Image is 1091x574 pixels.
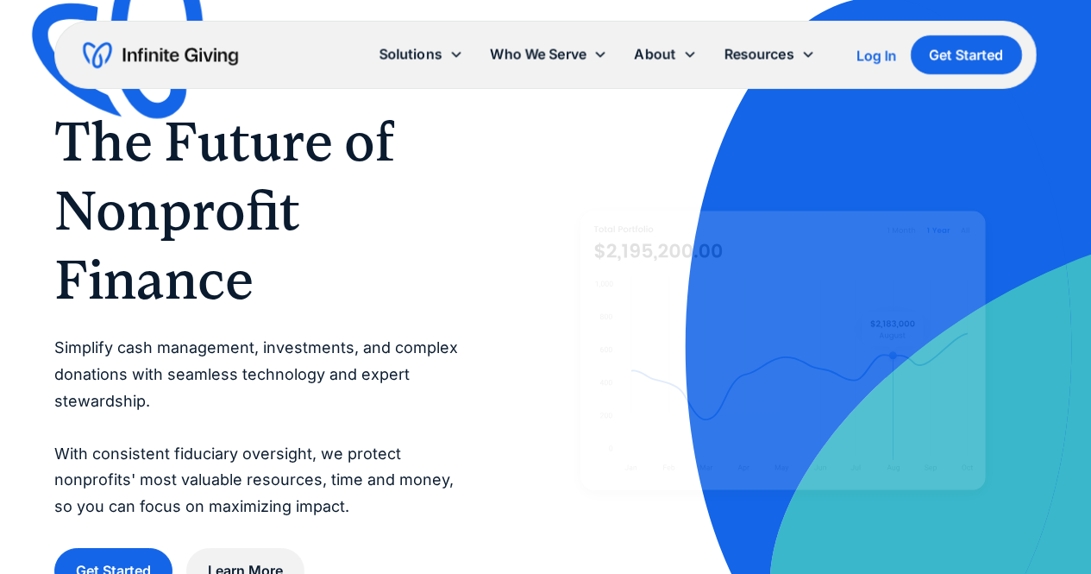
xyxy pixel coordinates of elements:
a: Log In [856,45,897,66]
h1: The Future of Nonprofit Finance [54,107,460,314]
div: Log In [856,48,897,62]
div: About [635,42,676,66]
div: Solutions [379,42,442,66]
p: Simplify cash management, investments, and complex donations with seamless technology and expert ... [54,335,460,520]
div: Resources [724,42,794,66]
div: Resources [711,35,829,73]
img: nonprofit donation platform [580,211,986,491]
a: home [83,41,238,69]
div: Solutions [366,35,477,73]
a: Get Started [911,35,1022,74]
div: Who We Serve [491,42,586,66]
div: About [621,35,711,73]
div: Who We Serve [477,35,621,73]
